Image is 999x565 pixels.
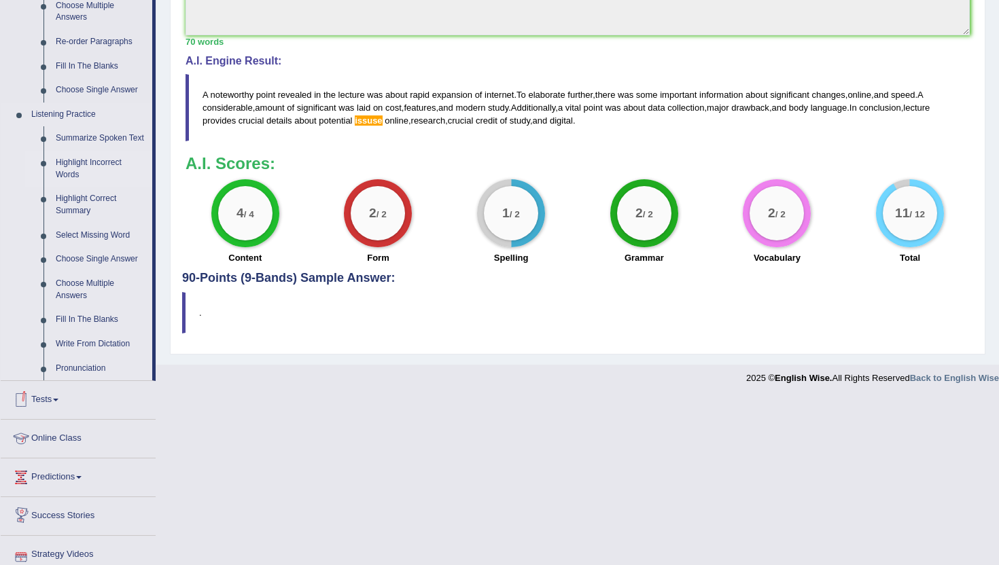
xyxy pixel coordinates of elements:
span: internet [485,90,514,100]
small: / 12 [909,210,925,220]
span: there [595,90,616,100]
span: A [917,90,923,100]
span: noteworthy [211,90,254,100]
big: 2 [769,206,776,221]
span: significant [297,103,336,113]
span: changes [812,90,845,100]
label: Spelling [494,251,529,264]
span: study [488,103,508,113]
a: Choose Single Answer [50,78,152,103]
a: Listening Practice [25,103,152,127]
span: significant [770,90,809,100]
strong: English Wise. [775,373,832,383]
span: features [404,103,436,113]
span: was [367,90,383,100]
span: and [438,103,453,113]
span: the [323,90,336,100]
span: modern [455,103,485,113]
span: about [623,103,646,113]
label: Grammar [625,251,664,264]
span: important [660,90,697,100]
a: Success Stories [1,497,156,531]
a: Choose Multiple Answers [50,272,152,308]
span: amount [255,103,284,113]
big: 4 [236,206,244,221]
span: of [287,103,294,113]
span: point [256,90,275,100]
a: Re-order Paragraphs [50,30,152,54]
span: potential [319,115,352,126]
span: considerable [203,103,253,113]
span: A [203,90,208,100]
span: further [567,90,593,100]
span: about [385,90,408,100]
small: / 2 [510,210,520,220]
span: In [849,103,857,113]
span: Additionally [511,103,556,113]
a: Predictions [1,458,156,492]
span: about [746,90,768,100]
span: research [411,115,446,126]
span: online [385,115,408,126]
small: / 4 [244,210,254,220]
a: Online Class [1,420,156,454]
a: Tests [1,381,156,415]
span: speed [891,90,915,100]
blockquote: . , , , . , , , . , , , . , , , , . [186,74,970,141]
span: of [475,90,483,100]
a: Back to English Wise [910,373,999,383]
span: online [847,90,871,100]
span: elaborate [528,90,565,100]
a: Fill In The Blanks [50,308,152,332]
label: Content [228,251,262,264]
span: language [811,103,847,113]
span: some [636,90,658,100]
span: information [699,90,743,100]
span: To [516,90,526,100]
a: Pronunciation [50,357,152,381]
span: conclusion [859,103,900,113]
span: crucial [448,115,474,126]
span: Possible spelling mistake found. (did you mean: issue) [355,115,382,126]
span: and [533,115,548,126]
a: Choose Single Answer [50,247,152,272]
span: expansion [432,90,472,100]
span: major [707,103,729,113]
span: drawback [731,103,769,113]
a: Summarize Spoken Text [50,126,152,151]
span: lecture [338,90,365,100]
span: about [294,115,317,126]
span: was [618,90,633,100]
span: point [584,103,603,113]
span: and [874,90,889,100]
label: Total [900,251,920,264]
span: collection [667,103,704,113]
div: 70 words [186,35,970,48]
big: 2 [370,206,377,221]
b: A.I. Scores: [186,154,275,172]
small: / 2 [643,210,653,220]
span: crucial [239,115,264,126]
span: details [266,115,292,126]
label: Form [367,251,389,264]
span: of [500,115,507,126]
span: was [605,103,620,113]
a: Select Missing Word [50,223,152,248]
span: laid [357,103,370,113]
span: provides [203,115,236,126]
span: on [373,103,383,113]
big: 1 [502,206,510,221]
span: in [314,90,321,100]
span: vital [565,103,581,113]
a: Write From Dictation [50,332,152,357]
div: 2025 © All Rights Reserved [746,365,999,384]
span: cost [385,103,402,113]
span: digital [550,115,573,126]
small: / 2 [775,210,786,220]
label: Vocabulary [754,251,801,264]
big: 11 [895,206,909,221]
span: and [772,103,787,113]
a: Fill In The Blanks [50,54,152,79]
big: 2 [635,206,643,221]
span: credit [476,115,497,126]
